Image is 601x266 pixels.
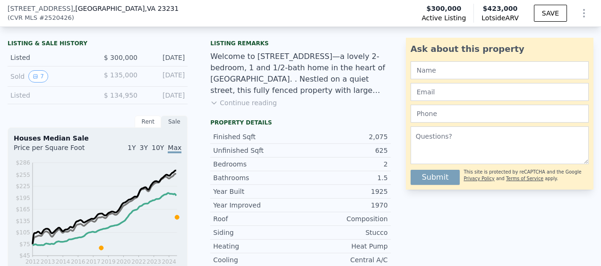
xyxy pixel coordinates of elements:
div: Listed [10,53,90,62]
span: $ 300,000 [104,54,137,61]
tspan: 2014 [56,258,70,265]
button: SAVE [534,5,567,22]
a: Terms of Service [506,176,543,181]
tspan: 2013 [41,258,55,265]
div: Ask about this property [411,42,589,56]
span: CVR MLS [10,13,37,23]
div: 1925 [300,187,388,196]
div: Year Built [213,187,300,196]
tspan: 2024 [162,258,177,265]
div: Welcome to [STREET_ADDRESS]—a lovely 2-bedroom, 1 and 1/2-bath home in the heart of [GEOGRAPHIC_D... [210,51,390,96]
div: ( ) [8,13,74,23]
div: [DATE] [145,91,185,100]
div: Listing remarks [210,40,390,47]
button: Continue reading [210,98,277,108]
div: [DATE] [145,53,185,62]
div: Year Improved [213,200,300,210]
div: Stucco [300,228,388,237]
span: 10Y [152,144,164,151]
a: Privacy Policy [464,176,494,181]
span: Lotside ARV [481,13,518,23]
tspan: $45 [19,253,30,259]
button: View historical data [28,70,48,83]
div: Property details [210,119,390,126]
div: 1.5 [300,173,388,183]
tspan: $195 [16,195,30,201]
tspan: $255 [16,172,30,178]
div: Rent [135,116,161,128]
div: Finished Sqft [213,132,300,141]
div: Siding [213,228,300,237]
div: Heat Pump [300,241,388,251]
span: , VA 23231 [145,5,179,12]
button: Show Options [575,4,593,23]
button: Submit [411,170,460,185]
div: Houses Median Sale [14,133,181,143]
span: # 2520426 [39,13,72,23]
tspan: 2017 [86,258,101,265]
tspan: $165 [16,206,30,213]
div: Composition [300,214,388,224]
span: 1Y [128,144,136,151]
tspan: $75 [19,241,30,248]
tspan: $105 [16,229,30,236]
tspan: 2022 [132,258,146,265]
span: 3Y [140,144,148,151]
tspan: 2023 [147,258,162,265]
tspan: $225 [16,183,30,190]
tspan: 2019 [101,258,116,265]
tspan: 2012 [26,258,40,265]
tspan: $286 [16,159,30,166]
div: 2,075 [300,132,388,141]
input: Name [411,61,589,79]
div: Roof [213,214,300,224]
div: This site is protected by reCAPTCHA and the Google and apply. [464,166,589,185]
div: Cooling [213,255,300,265]
tspan: 2020 [116,258,131,265]
span: Active Listing [421,13,466,23]
div: Central A/C [300,255,388,265]
div: Heating [213,241,300,251]
span: Max [168,144,181,153]
div: Price per Square Foot [14,143,98,158]
input: Phone [411,105,589,123]
div: Listed [10,91,90,100]
tspan: 2016 [71,258,86,265]
tspan: $135 [16,218,30,224]
span: $ 135,000 [104,71,137,79]
input: Email [411,83,589,101]
div: LISTING & SALE HISTORY [8,40,188,49]
div: Unfinished Sqft [213,146,300,155]
div: Bathrooms [213,173,300,183]
div: Bedrooms [213,159,300,169]
div: Sold [10,70,90,83]
span: , [GEOGRAPHIC_DATA] [73,4,179,13]
span: $ 134,950 [104,91,137,99]
span: $423,000 [483,5,518,12]
span: $300,000 [427,4,462,13]
div: Sale [161,116,188,128]
span: [STREET_ADDRESS] [8,4,73,13]
div: 625 [300,146,388,155]
div: 1970 [300,200,388,210]
div: [DATE] [145,70,185,83]
div: 2 [300,159,388,169]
